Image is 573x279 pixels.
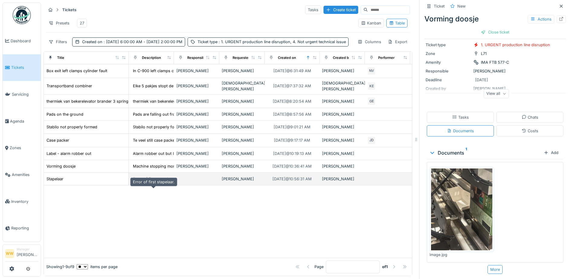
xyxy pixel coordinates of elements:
[5,247,38,261] a: WW Manager[PERSON_NAME]
[322,111,362,117] div: [PERSON_NAME]
[278,55,296,60] div: Created on
[481,51,487,56] div: L71
[60,7,79,13] strong: Tickets
[17,247,38,252] div: Manager
[133,83,223,89] div: Elke 5 pakjes stopt de transport band bij de pu...
[222,137,262,143] div: [PERSON_NAME]
[133,98,216,104] div: thermiek van bekerelevator brander 3 springt
[424,14,566,24] div: Vorming doosje
[47,98,130,104] div: thermiek van bekerelevator brander 3 springt
[322,151,362,156] div: [PERSON_NAME]
[47,83,92,89] div: Transportband combiner
[3,54,41,81] a: Tickets
[11,65,38,70] span: Tickets
[133,137,176,143] div: Te veel still case packer
[522,128,538,134] div: Costs
[322,124,362,130] div: [PERSON_NAME]
[361,20,381,26] div: Kanban
[222,151,262,156] div: [PERSON_NAME]
[378,55,394,60] div: Performer
[17,247,38,260] li: [PERSON_NAME]
[389,20,405,26] div: Table
[47,176,63,182] div: Stapelaar
[142,55,161,60] div: Description
[314,264,324,270] div: Page
[3,188,41,215] a: Inventory
[11,38,38,44] span: Dashboard
[273,98,311,104] div: [DATE] @ 8:20:54 AM
[465,149,467,156] sup: 1
[47,124,97,130] div: Stabilo not properly formed
[46,37,70,46] div: Filters
[11,225,38,231] span: Reporting
[222,111,262,117] div: [PERSON_NAME]
[272,176,312,182] div: [DATE] @ 10:56:31 AM
[481,59,509,65] div: IMA FTB 577-C
[3,161,41,188] a: Amenities
[322,98,362,104] div: [PERSON_NAME]
[133,111,224,117] div: Pads are falling out from the machine, from sta...
[324,6,358,14] div: Create ticket
[80,20,84,26] div: 27
[10,118,38,124] span: Agenda
[47,111,83,117] div: Pads on the ground
[3,215,41,242] a: Reporting
[5,249,14,258] li: WW
[273,68,311,74] div: [DATE] @ 6:31:49 AM
[488,265,503,274] div: More
[475,77,488,83] div: [DATE]
[217,40,346,44] span: : 1. URGENT production line disruption, 4. Not urgent technical issue
[133,163,230,169] div: Machine stopping more than the "normal". Open b...
[176,137,217,143] div: [PERSON_NAME]
[367,67,376,75] div: NV
[457,3,465,9] div: New
[426,59,471,65] div: Amenity
[82,39,182,45] div: Created on
[222,80,262,92] div: [DEMOGRAPHIC_DATA][PERSON_NAME]
[447,128,474,134] div: Documents
[322,137,362,143] div: [PERSON_NAME]
[222,68,262,74] div: [PERSON_NAME]
[481,42,550,48] div: 1. URGENT production line disruption
[426,51,471,56] div: Zone
[133,124,222,130] div: Stabilo not properly formed in the middle secti...
[176,151,217,156] div: [PERSON_NAME]
[522,114,538,120] div: Chats
[176,111,217,117] div: [PERSON_NAME]
[133,68,220,74] div: In C-900 left clamps cylinder have a fault I ca...
[273,83,311,89] div: [DATE] @ 7:37:32 AM
[176,124,217,130] div: [PERSON_NAME]
[452,114,469,120] div: Tasks
[484,89,509,98] div: View all
[13,6,31,24] img: Badge_color-CXgf-gQk.svg
[3,27,41,54] a: Dashboard
[11,199,38,204] span: Inventory
[176,68,217,74] div: [PERSON_NAME]
[176,83,217,89] div: [PERSON_NAME]
[102,40,182,44] span: : [DATE] 6:00:00 AM - [DATE] 2:00:00 PM
[322,163,362,169] div: [PERSON_NAME]
[222,163,262,169] div: [PERSON_NAME]
[222,124,262,130] div: [PERSON_NAME]
[322,176,362,182] div: [PERSON_NAME]
[434,3,445,9] div: Ticket
[528,15,554,24] div: Actions
[198,39,346,45] div: Ticket type
[10,145,38,151] span: Zones
[130,178,177,186] div: Error of first stapelaar.
[3,135,41,162] a: Zones
[46,264,74,270] div: Showing 1 - 9 of 9
[385,37,410,46] div: Export
[133,176,175,182] div: Error of first stapelaar.
[382,264,388,270] strong: of 1
[12,91,38,97] span: Servicing
[47,68,107,74] div: Box exit left clamps cylinder fault
[273,151,311,156] div: [DATE] @ 10:19:13 AM
[272,163,312,169] div: [DATE] @ 10:36:41 AM
[426,77,471,83] div: Deadline
[274,124,311,130] div: [DATE] @ 9:01:21 AM
[46,19,72,27] div: Presets
[322,68,362,74] div: [PERSON_NAME]
[222,176,262,182] div: [PERSON_NAME]
[367,82,376,90] div: KE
